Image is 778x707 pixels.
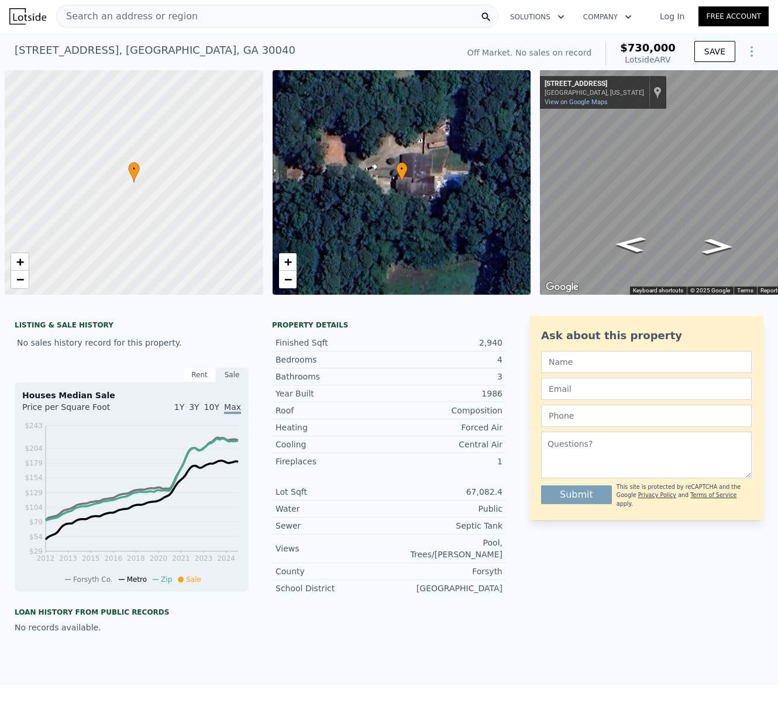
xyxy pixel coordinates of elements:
[541,485,612,504] button: Submit
[389,486,502,498] div: 67,082.4
[389,439,502,450] div: Central Air
[389,565,502,577] div: Forsyth
[161,575,172,584] span: Zip
[574,6,641,27] button: Company
[11,271,29,288] a: Zoom out
[389,371,502,382] div: 3
[127,575,147,584] span: Metro
[389,422,502,433] div: Forced Air
[25,503,43,512] tspan: $104
[22,389,241,401] div: Houses Median Sale
[11,253,29,271] a: Zoom in
[73,575,113,584] span: Forsyth Co.
[15,42,295,58] div: [STREET_ADDRESS] , [GEOGRAPHIC_DATA] , GA 30040
[29,547,43,556] tspan: $29
[276,405,389,416] div: Roof
[279,253,297,271] a: Zoom in
[633,287,683,295] button: Keyboard shortcuts
[541,327,752,344] div: Ask about this property
[82,554,100,563] tspan: 2015
[25,444,43,453] tspan: $204
[216,367,249,382] div: Sale
[389,354,502,365] div: 4
[174,402,184,412] span: 1Y
[16,254,24,269] span: +
[389,388,502,399] div: 1986
[646,11,698,22] a: Log In
[276,354,389,365] div: Bedrooms
[15,622,249,633] div: No records available.
[128,164,140,174] span: •
[59,554,77,563] tspan: 2013
[276,520,389,532] div: Sewer
[189,402,199,412] span: 3Y
[543,280,581,295] a: Open this area in Google Maps (opens a new window)
[104,554,122,563] tspan: 2016
[545,80,644,89] div: [STREET_ADDRESS]
[25,459,43,467] tspan: $179
[16,272,24,287] span: −
[29,518,43,526] tspan: $79
[279,271,297,288] a: Zoom out
[128,162,140,182] div: •
[276,371,389,382] div: Bathrooms
[37,554,55,563] tspan: 2012
[127,554,145,563] tspan: 2018
[467,47,591,58] div: Off Market. No sales on record
[690,492,736,498] a: Terms of Service
[15,608,249,617] div: Loan history from public records
[276,582,389,594] div: School District
[224,402,241,414] span: Max
[204,402,219,412] span: 10Y
[740,40,763,63] button: Show Options
[25,422,43,430] tspan: $243
[694,41,735,62] button: SAVE
[389,503,502,515] div: Public
[620,42,676,54] span: $730,000
[389,582,502,594] div: [GEOGRAPHIC_DATA]
[150,554,168,563] tspan: 2020
[276,337,389,349] div: Finished Sqft
[25,474,43,482] tspan: $154
[284,272,291,287] span: −
[653,86,662,99] a: Show location on map
[737,287,753,294] a: Terms (opens in new tab)
[276,456,389,467] div: Fireplaces
[276,422,389,433] div: Heating
[15,332,249,353] div: No sales history record for this property.
[541,378,752,400] input: Email
[22,401,132,420] div: Price per Square Foot
[29,533,43,541] tspan: $54
[276,486,389,498] div: Lot Sqft
[276,565,389,577] div: County
[57,9,198,23] span: Search an address or region
[15,320,249,332] div: LISTING & SALE HISTORY
[620,54,676,65] div: Lotside ARV
[638,492,676,498] a: Privacy Policy
[396,162,408,182] div: •
[690,287,730,294] span: © 2025 Google
[272,320,506,330] div: Property details
[217,554,235,563] tspan: 2024
[284,254,291,269] span: +
[276,503,389,515] div: Water
[25,489,43,497] tspan: $129
[186,575,201,584] span: Sale
[389,405,502,416] div: Composition
[543,280,581,295] img: Google
[276,543,389,554] div: Views
[541,405,752,427] input: Phone
[183,367,216,382] div: Rent
[389,456,502,467] div: 1
[389,337,502,349] div: 2,940
[389,537,502,560] div: Pool, Trees/[PERSON_NAME]
[689,235,746,258] path: Go South, Valley Stream Dr
[9,8,46,25] img: Lotside
[501,6,574,27] button: Solutions
[545,89,644,96] div: [GEOGRAPHIC_DATA], [US_STATE]
[276,439,389,450] div: Cooling
[617,483,752,508] div: This site is protected by reCAPTCHA and the Google and apply.
[545,98,608,106] a: View on Google Maps
[389,520,502,532] div: Septic Tank
[195,554,213,563] tspan: 2023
